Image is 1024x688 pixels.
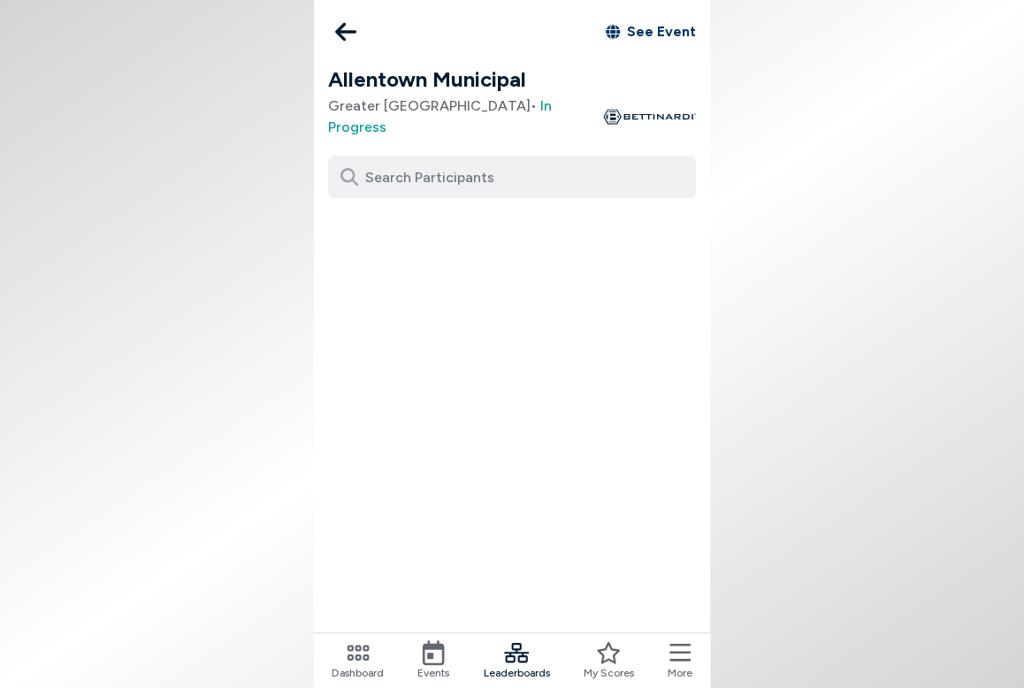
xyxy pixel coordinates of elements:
a: See Event [606,21,696,42]
a: Events [417,640,449,681]
span: Leaderboards [484,665,550,681]
span: Events [417,665,449,681]
span: More [668,665,692,681]
input: Search Participants [328,156,696,198]
span: Greater [GEOGRAPHIC_DATA] • [328,96,603,138]
span: My Scores [584,665,634,681]
a: Leaderboards [484,640,550,681]
button: More [668,640,692,681]
span: Dashboard [332,665,384,681]
h1: Allentown Municipal [328,64,696,96]
a: My Scores [584,640,634,681]
a: Dashboard [332,640,384,681]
